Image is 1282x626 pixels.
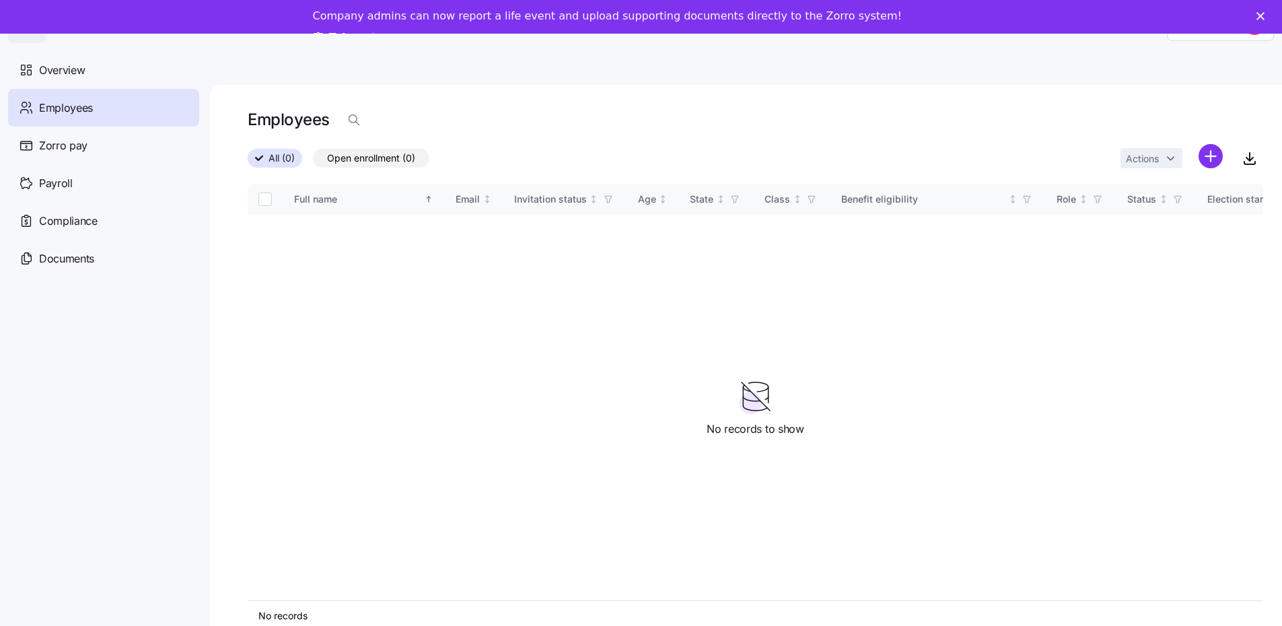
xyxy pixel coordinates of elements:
div: No records [258,609,1252,623]
th: Full nameSorted ascending [283,184,445,215]
th: RoleNot sorted [1046,184,1116,215]
a: Documents [8,240,199,277]
span: All (0) [269,149,295,167]
div: Class [764,192,790,207]
div: Not sorted [589,195,598,204]
div: Sorted ascending [424,195,433,204]
div: Invitation status [514,192,587,207]
a: Employees [8,89,199,127]
span: Zorro pay [39,137,87,154]
div: Election start [1207,192,1267,207]
span: Open enrollment (0) [327,149,415,167]
a: Take a tour [313,31,397,46]
div: Company admins can now report a life event and upload supporting documents directly to the Zorro ... [313,9,902,23]
div: Not sorted [483,195,492,204]
span: Overview [39,62,85,79]
span: Employees [39,100,93,116]
span: Documents [39,250,94,267]
a: Compliance [8,202,199,240]
span: No records to show [707,421,804,438]
th: AgeNot sorted [627,184,680,215]
div: Close [1256,12,1270,20]
a: Payroll [8,164,199,202]
div: Not sorted [1159,195,1168,204]
button: Actions [1120,148,1182,168]
th: StateNot sorted [679,184,754,215]
div: Not sorted [716,195,725,204]
span: Actions [1126,154,1159,164]
a: Overview [8,51,199,89]
span: Payroll [39,175,73,192]
h1: Employees [248,109,330,130]
div: Age [638,192,656,207]
div: Status [1127,192,1156,207]
th: Benefit eligibilityNot sorted [830,184,1046,215]
svg: add icon [1199,144,1223,168]
div: Not sorted [1079,195,1088,204]
div: Full name [294,192,422,207]
th: EmailNot sorted [445,184,503,215]
div: Email [456,192,480,207]
span: Compliance [39,213,98,230]
a: Zorro pay [8,127,199,164]
div: State [690,192,713,207]
th: ClassNot sorted [754,184,830,215]
div: Not sorted [793,195,802,204]
div: Not sorted [1008,195,1018,204]
div: Not sorted [658,195,668,204]
input: Select all records [258,193,272,206]
div: Benefit eligibility [841,192,1005,207]
th: Invitation statusNot sorted [503,184,627,215]
th: StatusNot sorted [1116,184,1197,215]
div: Role [1057,192,1076,207]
